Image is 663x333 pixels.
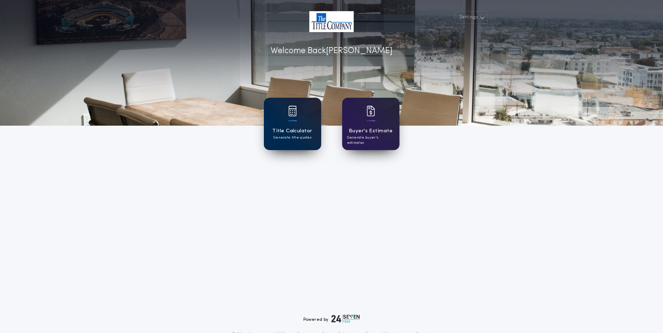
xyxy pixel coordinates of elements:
div: Powered by [303,314,360,323]
img: card icon [288,106,297,116]
h1: Title Calculator [272,127,312,135]
p: Welcome Back [PERSON_NAME] [271,45,392,57]
p: Generate title quotes [273,135,311,140]
button: Settings [455,11,488,24]
img: logo [331,314,360,323]
h1: Buyer's Estimate [349,127,392,135]
p: Generate buyer's estimates [347,135,395,146]
a: card iconTitle CalculatorGenerate title quotes [264,98,321,150]
img: account-logo [309,11,354,32]
img: card icon [367,106,375,116]
a: card iconBuyer's EstimateGenerate buyer's estimates [342,98,399,150]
